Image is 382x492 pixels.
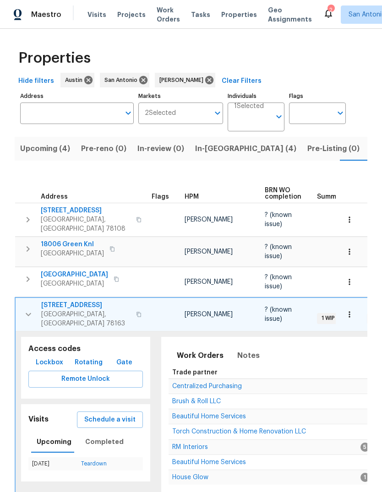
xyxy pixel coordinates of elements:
[20,93,134,99] label: Address
[318,314,338,322] span: 1 WIP
[41,249,104,258] span: [GEOGRAPHIC_DATA]
[36,357,63,368] span: Lockbox
[155,73,215,87] div: [PERSON_NAME]
[234,103,264,110] span: 1 Selected
[172,398,221,405] span: Brush & Roll LLC
[218,73,265,90] button: Clear Filters
[191,11,210,18] span: Tasks
[273,110,285,123] button: Open
[28,457,77,470] td: [DATE]
[265,187,301,200] span: BRN WO completion
[37,436,71,448] span: Upcoming
[81,142,126,155] span: Pre-reno (0)
[60,73,94,87] div: Austin
[41,270,108,279] span: [GEOGRAPHIC_DATA]
[221,10,257,19] span: Properties
[75,357,103,368] span: Rotating
[228,93,284,99] label: Individuals
[122,107,135,119] button: Open
[289,93,346,99] label: Flags
[237,349,260,362] span: Notes
[172,460,246,465] a: Beautiful Home Services
[81,461,107,466] a: Teardown
[265,274,292,290] span: ? (known issue)
[100,73,149,87] div: San Antonio
[185,279,233,285] span: [PERSON_NAME]
[84,414,136,426] span: Schedule a visit
[177,349,224,362] span: Work Orders
[28,415,49,424] h5: Visits
[31,10,61,19] span: Maestro
[28,344,143,354] h5: Access codes
[327,5,334,15] div: 2
[185,249,233,255] span: [PERSON_NAME]
[172,414,246,419] a: Beautiful Home Services
[36,373,136,385] span: Remote Unlock
[152,194,169,200] span: Flags
[41,301,131,310] span: [STREET_ADDRESS]
[185,311,233,318] span: [PERSON_NAME]
[65,76,86,85] span: Austin
[71,354,106,371] button: Rotating
[360,473,370,482] span: 1
[211,107,224,119] button: Open
[18,54,91,63] span: Properties
[172,459,246,465] span: Beautiful Home Services
[265,244,292,260] span: ? (known issue)
[41,279,108,288] span: [GEOGRAPHIC_DATA]
[222,76,262,87] span: Clear Filters
[145,109,176,117] span: 2 Selected
[172,429,306,434] a: Torch Construction & Home Renovation LLC
[172,369,218,376] span: Trade partner
[307,142,360,155] span: Pre-Listing (0)
[41,215,131,233] span: [GEOGRAPHIC_DATA], [GEOGRAPHIC_DATA] 78108
[172,444,208,450] span: RM Interiors
[185,216,233,223] span: [PERSON_NAME]
[77,411,143,428] button: Schedule a visit
[268,5,312,24] span: Geo Assignments
[185,194,199,200] span: HPM
[360,443,370,452] span: 5
[172,444,208,450] a: RM Interiors
[85,436,124,448] span: Completed
[265,212,292,227] span: ? (known issue)
[18,76,54,87] span: Hide filters
[138,93,224,99] label: Markets
[157,5,180,24] span: Work Orders
[195,142,296,155] span: In-[GEOGRAPHIC_DATA] (4)
[41,206,131,215] span: [STREET_ADDRESS]
[159,76,207,85] span: [PERSON_NAME]
[20,142,70,155] span: Upcoming (4)
[41,310,131,328] span: [GEOGRAPHIC_DATA], [GEOGRAPHIC_DATA] 78163
[172,475,208,480] a: House Glow
[172,384,242,389] a: Centralized Purchasing
[32,354,67,371] button: Lockbox
[117,10,146,19] span: Projects
[172,383,242,389] span: Centralized Purchasing
[28,371,143,388] button: Remote Unlock
[114,357,136,368] span: Gate
[172,399,221,404] a: Brush & Roll LLC
[137,142,184,155] span: In-review (0)
[172,474,208,481] span: House Glow
[41,240,104,249] span: 18006 Green Knl
[104,76,141,85] span: San Antonio
[41,194,68,200] span: Address
[110,354,139,371] button: Gate
[15,73,58,90] button: Hide filters
[334,107,347,119] button: Open
[317,194,347,200] span: Summary
[265,307,292,322] span: ? (known issue)
[87,10,106,19] span: Visits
